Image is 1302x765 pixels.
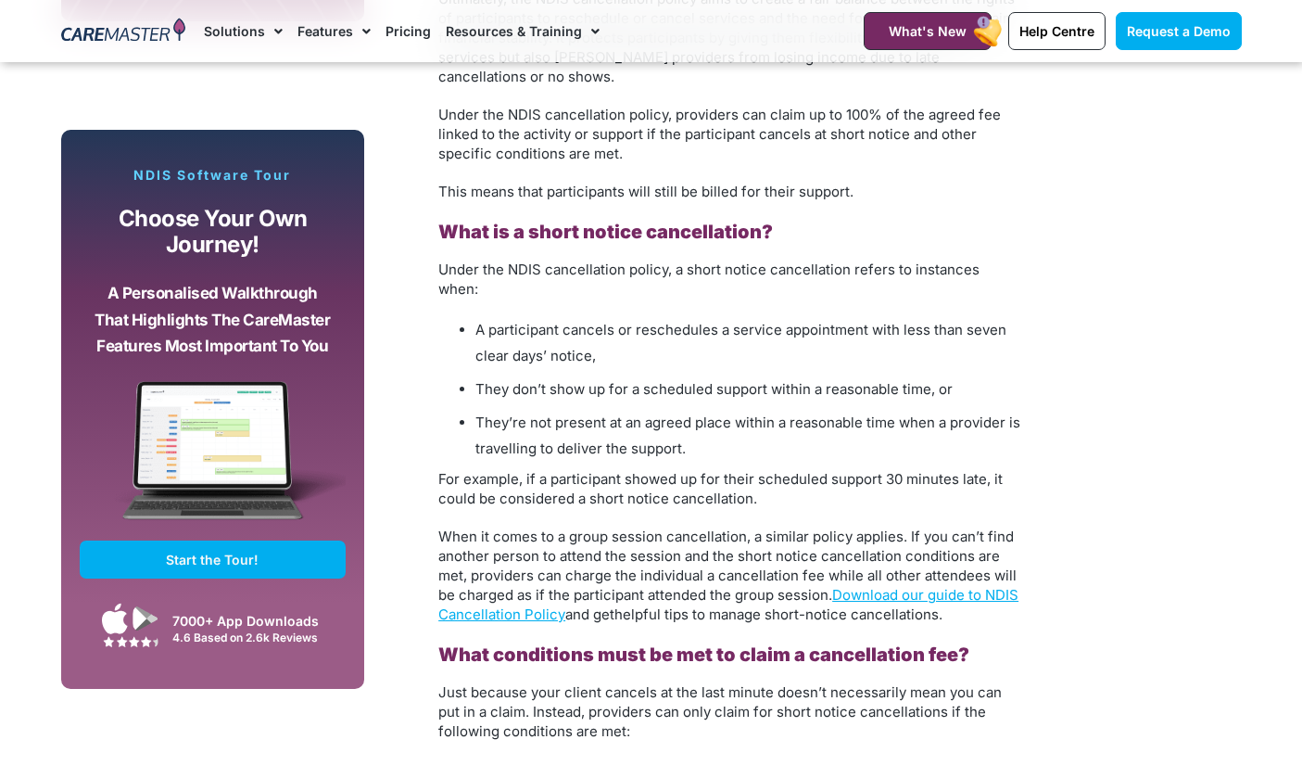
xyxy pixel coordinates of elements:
[94,280,333,360] p: A personalised walkthrough that highlights the CareMaster features most important to you
[438,527,1022,624] p: helpful tips to manage short-notice cancellations.
[80,381,347,541] img: CareMaster Software Mockup on Screen
[1116,12,1242,50] a: Request a Demo
[80,167,347,184] p: NDIS Software Tour
[475,414,1020,457] span: They’re not present at an agreed place within a reasonable time when a provider is travelling to ...
[1019,23,1094,39] span: Help Centre
[94,206,333,259] p: Choose your own journey!
[1127,23,1231,39] span: Request a Demo
[438,221,773,243] b: What is a short notice cancellation?
[438,683,1002,740] span: Just because your client cancels at the last minute doesn’t necessarily mean you can put in a cla...
[172,611,336,631] div: 7000+ App Downloads
[438,644,969,666] b: What conditions must be met to claim a cancellation fee?
[102,603,128,634] img: Apple App Store Icon
[80,541,347,579] a: Start the Tour!
[438,586,1018,623] a: Download our guide to NDIS Cancellation Policy
[438,470,1003,507] span: For example, if a participant showed up for their scheduled support 30 minutes late, it could be ...
[103,636,158,647] img: Google Play Store App Review Stars
[438,106,1001,162] span: Under the NDIS cancellation policy, providers can claim up to 100% of the agreed fee linked to th...
[438,183,853,200] span: This means that participants will still be billed for their support.
[864,12,992,50] a: What's New
[438,261,980,298] span: Under the NDIS cancellation policy, a short notice cancellation refers to instances when:
[438,528,1018,623] span: When it comes to a group session cancellation, a similar policy applies. If you can’t find anothe...
[475,380,953,398] span: They don’t show up for a scheduled support within a reasonable time, or
[61,18,186,45] img: CareMaster Logo
[475,321,1006,364] span: A participant cancels or reschedules a service appointment with less than seven clear days’ notice,
[133,605,158,632] img: Google Play App Icon
[889,23,967,39] span: What's New
[172,631,336,644] div: 4.6 Based on 2.6k Reviews
[1008,12,1106,50] a: Help Centre
[166,552,259,567] span: Start the Tour!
